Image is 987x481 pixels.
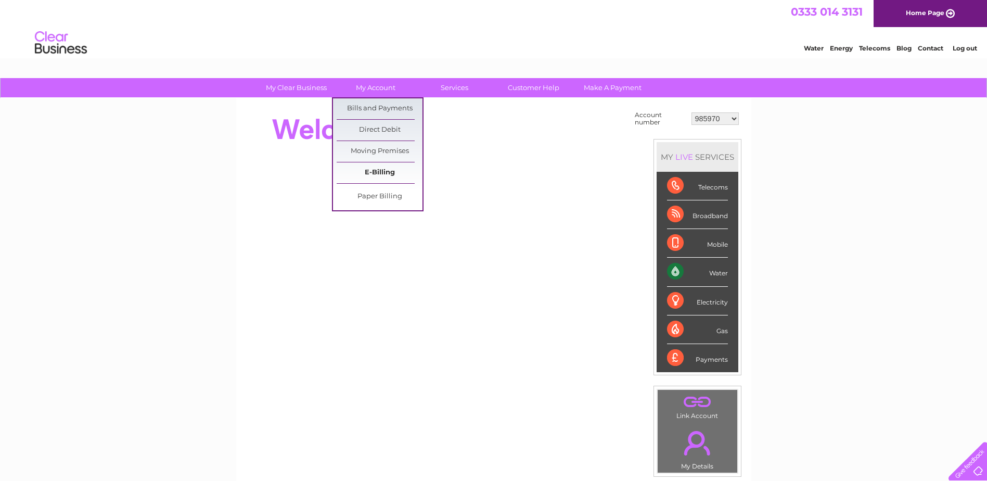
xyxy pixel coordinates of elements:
[570,78,656,97] a: Make A Payment
[667,172,728,200] div: Telecoms
[667,287,728,315] div: Electricity
[667,344,728,372] div: Payments
[657,142,738,172] div: MY SERVICES
[332,78,418,97] a: My Account
[791,5,863,18] a: 0333 014 3131
[657,389,738,422] td: Link Account
[337,98,422,119] a: Bills and Payments
[337,120,422,141] a: Direct Debit
[491,78,576,97] a: Customer Help
[337,162,422,183] a: E-Billing
[953,44,977,52] a: Log out
[918,44,943,52] a: Contact
[804,44,824,52] a: Water
[657,422,738,473] td: My Details
[830,44,853,52] a: Energy
[859,44,890,52] a: Telecoms
[667,229,728,258] div: Mobile
[667,315,728,344] div: Gas
[337,141,422,162] a: Moving Premises
[34,27,87,59] img: logo.png
[667,200,728,229] div: Broadband
[673,152,695,162] div: LIVE
[660,393,735,411] a: .
[337,186,422,207] a: Paper Billing
[660,425,735,461] a: .
[248,6,740,50] div: Clear Business is a trading name of Verastar Limited (registered in [GEOGRAPHIC_DATA] No. 3667643...
[667,258,728,286] div: Water
[412,78,497,97] a: Services
[632,109,689,129] td: Account number
[253,78,339,97] a: My Clear Business
[896,44,912,52] a: Blog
